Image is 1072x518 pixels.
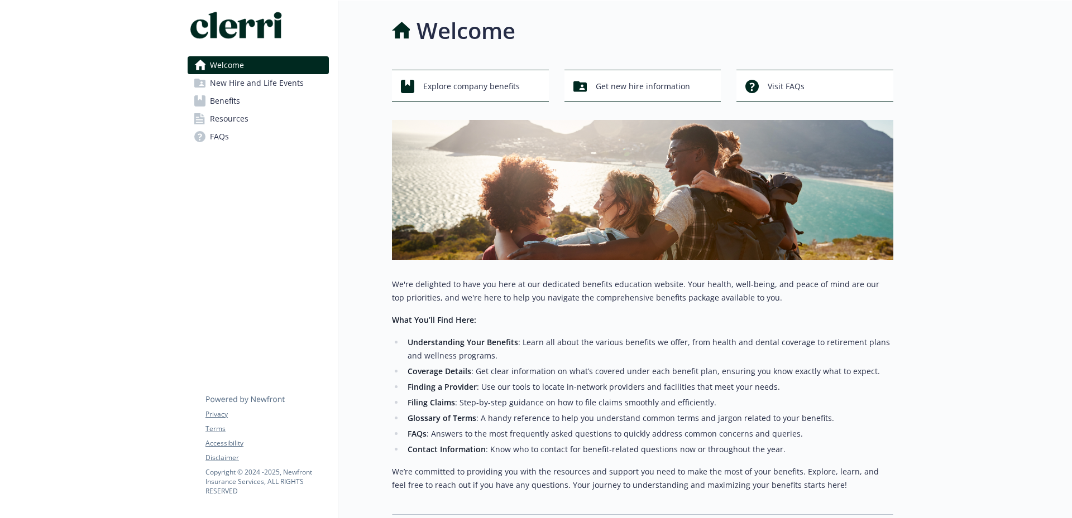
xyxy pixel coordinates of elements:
strong: What You’ll Find Here: [392,314,476,325]
li: : Use our tools to locate in-network providers and facilities that meet your needs. [404,380,893,394]
a: Resources [188,110,329,128]
h1: Welcome [417,14,515,47]
span: Explore company benefits [423,76,520,97]
button: Visit FAQs [736,70,893,102]
p: Copyright © 2024 - 2025 , Newfront Insurance Services, ALL RIGHTS RESERVED [205,467,328,496]
span: Resources [210,110,248,128]
strong: Understanding Your Benefits [408,337,518,347]
li: : Step-by-step guidance on how to file claims smoothly and efficiently. [404,396,893,409]
button: Explore company benefits [392,70,549,102]
strong: Contact Information [408,444,486,454]
a: Accessibility [205,438,328,448]
a: New Hire and Life Events [188,74,329,92]
span: Get new hire information [596,76,690,97]
button: Get new hire information [564,70,721,102]
li: : A handy reference to help you understand common terms and jargon related to your benefits. [404,412,893,425]
strong: Coverage Details [408,366,471,376]
a: Privacy [205,409,328,419]
span: Welcome [210,56,244,74]
strong: Glossary of Terms [408,413,476,423]
a: Terms [205,424,328,434]
li: : Know who to contact for benefit-related questions now or throughout the year. [404,443,893,456]
p: We're delighted to have you here at our dedicated benefits education website. Your health, well-b... [392,278,893,304]
li: : Answers to the most frequently asked questions to quickly address common concerns and queries. [404,427,893,440]
span: Benefits [210,92,240,110]
img: overview page banner [392,120,893,260]
p: We’re committed to providing you with the resources and support you need to make the most of your... [392,465,893,492]
li: : Get clear information on what’s covered under each benefit plan, ensuring you know exactly what... [404,365,893,378]
span: FAQs [210,128,229,146]
span: Visit FAQs [768,76,805,97]
span: New Hire and Life Events [210,74,304,92]
a: Benefits [188,92,329,110]
strong: FAQs [408,428,427,439]
a: Welcome [188,56,329,74]
a: FAQs [188,128,329,146]
strong: Filing Claims [408,397,455,408]
a: Disclaimer [205,453,328,463]
strong: Finding a Provider [408,381,477,392]
li: : Learn all about the various benefits we offer, from health and dental coverage to retirement pl... [404,336,893,362]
